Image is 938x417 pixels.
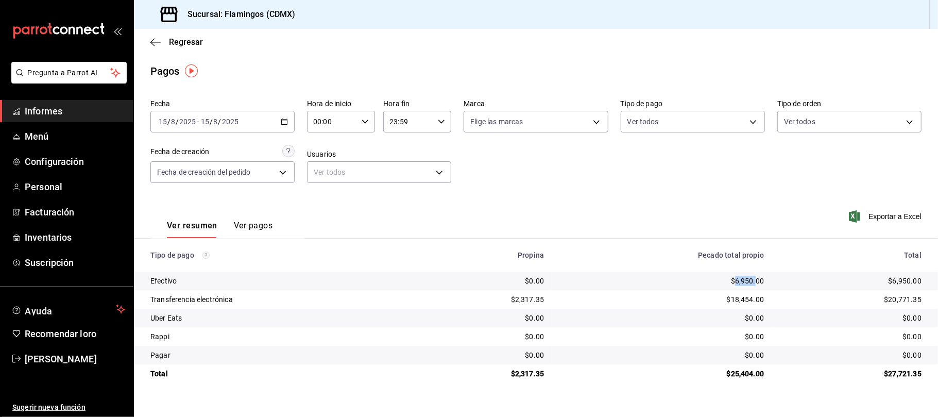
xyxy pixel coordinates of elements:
font: Ver pagos [234,221,272,230]
font: $25,404.00 [727,370,764,378]
font: $6,950.00 [889,277,922,285]
button: Exportar a Excel [851,210,922,223]
font: Configuración [25,156,84,167]
font: $20,771.35 [884,295,922,304]
font: / [218,118,221,126]
font: Ver todos [314,168,345,176]
font: Pagar [150,351,170,359]
font: Propina [518,251,544,259]
font: Sugerir nueva función [12,403,86,411]
font: Personal [25,181,62,192]
font: Fecha [150,100,170,108]
font: Recomendar loro [25,328,96,339]
input: ---- [221,118,239,126]
font: Pregunta a Parrot AI [28,69,98,77]
font: Hora fin [383,100,410,108]
img: Marcador de información sobre herramientas [185,64,198,77]
font: Facturación [25,207,74,218]
font: Hora de inicio [307,100,351,108]
font: [PERSON_NAME] [25,354,97,364]
font: $2,317.35 [511,370,544,378]
font: $0.00 [525,332,544,341]
input: -- [200,118,210,126]
font: Rappi [150,332,169,341]
input: ---- [179,118,196,126]
font: $0.00 [902,332,922,341]
font: Tipo de orden [777,100,822,108]
font: Ver todos [627,118,659,126]
font: / [210,118,213,126]
font: Tipo de pago [621,100,663,108]
font: - [197,118,199,126]
font: $0.00 [525,314,544,322]
input: -- [213,118,218,126]
font: Usuarios [307,151,336,159]
input: -- [158,118,167,126]
div: pestañas de navegación [167,220,272,238]
a: Pregunta a Parrot AI [7,75,127,86]
font: $0.00 [902,314,922,322]
font: Pagos [150,65,180,77]
font: $0.00 [745,332,764,341]
font: Uber Eats [150,314,182,322]
svg: Los pagos realizados con Pay y otras terminales son montos brutos. [202,252,210,259]
font: Exportar a Excel [868,212,922,221]
input: -- [170,118,176,126]
font: Ayuda [25,306,53,316]
font: / [167,118,170,126]
font: Inventarios [25,232,72,243]
font: Total [150,370,168,378]
font: Menú [25,131,49,142]
font: $2,317.35 [511,295,544,304]
font: Sucursal: Flamingos (CDMX) [187,9,295,19]
font: Pecado total propio [698,251,764,259]
font: Informes [25,106,62,116]
font: $0.00 [745,314,764,322]
button: Regresar [150,37,203,47]
font: / [176,118,179,126]
button: abrir_cajón_menú [113,27,122,35]
font: Fecha de creación del pedido [157,168,251,176]
font: Fecha de creación [150,147,209,156]
font: Suscripción [25,257,74,268]
font: $0.00 [525,351,544,359]
font: Ver todos [784,118,815,126]
font: Ver resumen [167,221,217,230]
font: $0.00 [745,351,764,359]
font: Regresar [169,37,203,47]
font: $6,950.00 [731,277,764,285]
font: $0.00 [525,277,544,285]
font: $0.00 [902,351,922,359]
font: $27,721.35 [884,370,922,378]
button: Pregunta a Parrot AI [11,62,127,84]
font: Efectivo [150,277,177,285]
font: $18,454.00 [727,295,764,304]
font: Elige las marcas [470,118,523,126]
font: Tipo de pago [150,251,194,259]
font: Total [904,251,922,259]
font: Transferencia electrónica [150,295,233,304]
font: Marca [464,100,485,108]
